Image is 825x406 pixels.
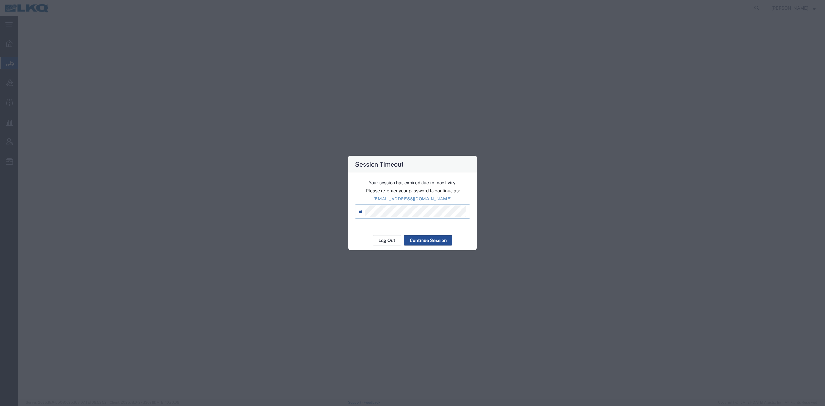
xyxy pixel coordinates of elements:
h4: Session Timeout [355,159,404,169]
p: Your session has expired due to inactivity. [355,179,470,186]
p: Please re-enter your password to continue as: [355,188,470,194]
button: Log Out [373,235,401,246]
button: Continue Session [404,235,452,246]
p: [EMAIL_ADDRESS][DOMAIN_NAME] [355,196,470,202]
